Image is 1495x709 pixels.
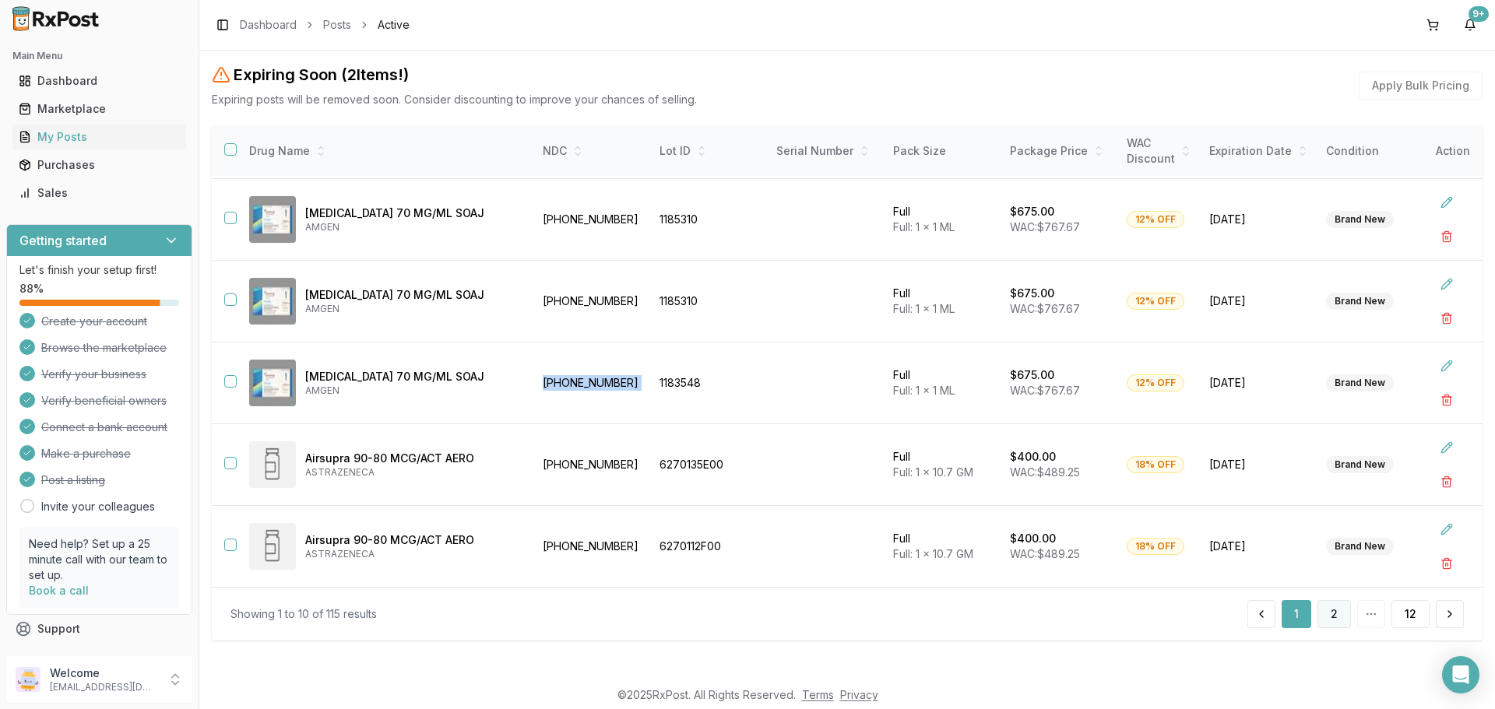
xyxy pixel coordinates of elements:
[1209,143,1307,159] div: Expiration Date
[1010,449,1056,465] p: $400.00
[19,157,180,173] div: Purchases
[1010,302,1080,315] span: WAC: $767.67
[212,92,697,107] p: Expiring posts will be removed soon. Consider discounting to improve your chances of selling.
[1010,384,1080,397] span: WAC: $767.67
[1127,374,1184,391] div: 12% OFF
[305,451,521,466] p: Airsupra 90-80 MCG/ACT AERO
[1433,468,1461,496] button: Delete
[41,446,131,462] span: Make a purchase
[12,179,186,207] a: Sales
[41,499,155,514] a: Invite your colleagues
[1010,465,1080,479] span: WAC: $489.25
[884,261,1001,342] td: Full
[305,303,521,315] p: AMGEN
[533,342,650,424] td: [PHONE_NUMBER]
[249,196,296,243] img: Aimovig 70 MG/ML SOAJ
[1442,656,1479,693] div: Open Intercom Messenger
[6,615,192,643] button: Support
[1391,600,1430,628] a: 12
[1010,286,1054,301] p: $675.00
[1423,126,1483,177] th: Action
[893,384,955,397] span: Full: 1 x 1 ML
[650,424,767,506] td: 6270135E00
[884,179,1001,261] td: Full
[6,97,192,121] button: Marketplace
[1433,386,1461,414] button: Delete
[1010,220,1080,233] span: WAC: $767.67
[1010,367,1054,383] p: $675.00
[249,441,296,488] img: Airsupra 90-80 MCG/ACT AERO
[12,67,186,95] a: Dashboard
[1469,6,1489,22] div: 9+
[249,360,296,406] img: Aimovig 70 MG/ML SOAJ
[6,68,192,93] button: Dashboard
[41,472,105,488] span: Post a listing
[12,151,186,179] a: Purchases
[305,287,521,303] p: [MEDICAL_DATA] 70 MG/ML SOAJ
[12,50,186,62] h2: Main Menu
[378,17,410,33] span: Active
[1433,304,1461,332] button: Delete
[1282,600,1311,628] button: 1
[1127,456,1184,473] div: 18% OFF
[1433,188,1461,216] button: Edit
[19,73,180,89] div: Dashboard
[1127,293,1184,310] div: 12% OFF
[802,688,834,701] a: Terms
[50,681,158,693] p: [EMAIL_ADDRESS][DOMAIN_NAME]
[650,179,767,261] td: 1185310
[230,606,377,622] div: Showing 1 to 10 of 115 results
[533,424,650,506] td: [PHONE_NUMBER]
[543,143,641,159] div: NDC
[1010,547,1080,560] span: WAC: $489.25
[1209,212,1307,227] span: [DATE]
[19,281,44,297] span: 88 %
[12,95,186,123] a: Marketplace
[240,17,297,33] a: Dashboard
[305,205,521,221] p: [MEDICAL_DATA] 70 MG/ML SOAJ
[19,101,180,117] div: Marketplace
[660,143,758,159] div: Lot ID
[19,231,107,250] h3: Getting started
[1317,600,1351,628] button: 2
[19,262,179,278] p: Let's finish your setup first!
[6,125,192,149] button: My Posts
[1209,539,1307,554] span: [DATE]
[1433,515,1461,543] button: Edit
[6,153,192,177] button: Purchases
[1433,549,1461,577] button: Delete
[234,64,409,86] h2: Expiring Soon ( 2 Item s !)
[305,548,521,560] p: ASTRAZENECA
[305,221,521,233] p: AMGEN
[1127,135,1191,167] div: WAC Discount
[884,424,1001,506] td: Full
[1458,12,1483,37] button: 9+
[1433,270,1461,298] button: Edit
[1433,433,1461,462] button: Edit
[6,181,192,205] button: Sales
[249,523,296,570] img: Airsupra 90-80 MCG/ACT AERO
[249,143,521,159] div: Drug Name
[884,342,1001,424] td: Full
[1326,374,1394,391] div: Brand New
[1326,538,1394,555] div: Brand New
[1209,457,1307,472] span: [DATE]
[1127,538,1184,555] div: 18% OFF
[1010,531,1056,546] p: $400.00
[650,342,767,424] td: 1183548
[893,302,955,315] span: Full: 1 x 1 ML
[1010,204,1054,219] p: $675.00
[16,667,40,692] img: User avatar
[884,126,1001,177] th: Pack Size
[19,129,180,145] div: My Posts
[1010,143,1108,159] div: Package Price
[1127,211,1184,228] div: 12% OFF
[650,261,767,342] td: 1185310
[249,278,296,325] img: Aimovig 70 MG/ML SOAJ
[41,419,167,435] span: Connect a bank account
[12,123,186,151] a: My Posts
[41,314,147,329] span: Create your account
[305,466,521,479] p: ASTRAZENECA
[840,688,878,701] a: Privacy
